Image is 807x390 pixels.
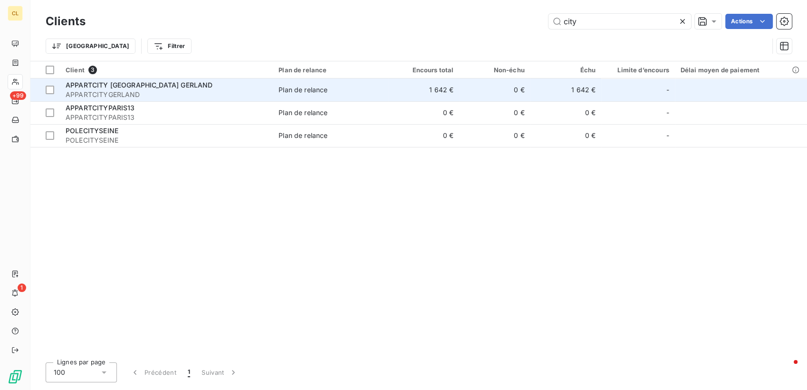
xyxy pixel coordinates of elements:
div: Plan de relance [279,85,327,95]
div: Plan de relance [279,108,327,117]
img: Logo LeanPay [8,369,23,384]
div: Limite d’encours [607,66,669,74]
span: - [666,131,669,140]
span: 1 [188,368,190,377]
span: APPARTCITYPARIS13 [66,113,267,122]
div: Encours total [394,66,453,74]
td: 0 € [459,78,530,101]
div: Échu [536,66,596,74]
button: 1 [182,362,196,382]
button: Suivant [196,362,244,382]
button: Précédent [125,362,182,382]
span: APPARTCITYPARIS13 [66,104,135,112]
button: [GEOGRAPHIC_DATA] [46,39,135,54]
span: Client [66,66,85,74]
span: - [666,108,669,117]
button: Actions [725,14,773,29]
span: APPARTCITY [GEOGRAPHIC_DATA] GERLAND [66,81,212,89]
div: Non-échu [465,66,524,74]
td: 0 € [530,101,601,124]
td: 1 642 € [530,78,601,101]
span: +99 [10,91,26,100]
span: POLECITYSEINE [66,127,118,135]
h3: Clients [46,13,86,30]
td: 0 € [388,124,459,147]
td: 0 € [459,124,530,147]
input: Rechercher [548,14,691,29]
button: Filtrer [147,39,191,54]
span: - [666,85,669,95]
td: 0 € [459,101,530,124]
div: Plan de relance [279,66,383,74]
span: 100 [54,368,65,377]
div: Plan de relance [279,131,327,140]
td: 0 € [388,101,459,124]
iframe: Intercom live chat [775,358,797,380]
td: 0 € [530,124,601,147]
td: 1 642 € [388,78,459,101]
div: CL [8,6,23,21]
div: Délai moyen de paiement [681,66,801,74]
span: POLECITYSEINE [66,136,267,145]
span: 3 [88,66,97,74]
span: 1 [18,283,26,292]
span: APPARTCITYGERLAND [66,90,267,99]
